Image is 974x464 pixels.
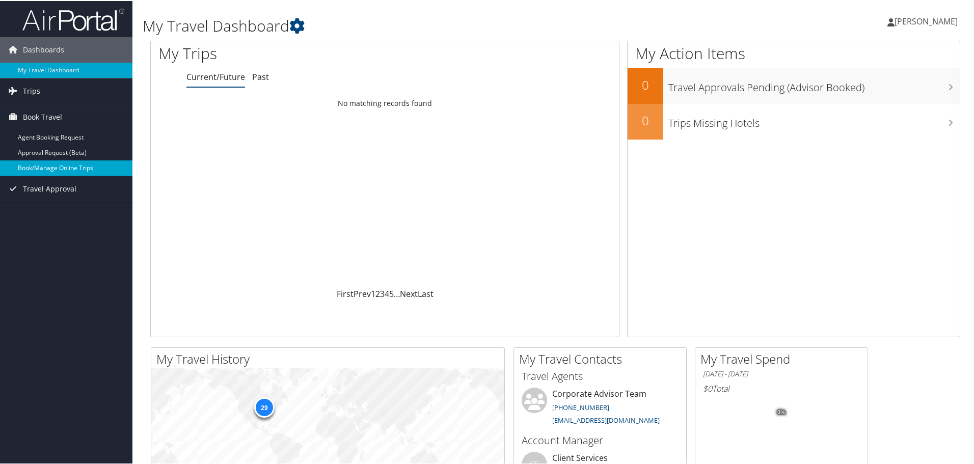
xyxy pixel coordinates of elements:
[400,287,418,298] a: Next
[703,382,860,393] h6: Total
[519,349,686,367] h2: My Travel Contacts
[703,368,860,378] h6: [DATE] - [DATE]
[777,408,786,415] tspan: 0%
[394,287,400,298] span: …
[23,175,76,201] span: Travel Approval
[552,415,660,424] a: [EMAIL_ADDRESS][DOMAIN_NAME]
[337,287,354,298] a: First
[628,103,960,139] a: 0Trips Missing Hotels
[143,14,693,36] h1: My Travel Dashboard
[887,5,968,36] a: [PERSON_NAME]
[151,93,619,112] td: No matching records found
[895,15,958,26] span: [PERSON_NAME]
[628,42,960,63] h1: My Action Items
[385,287,389,298] a: 4
[668,110,960,129] h3: Trips Missing Hotels
[354,287,371,298] a: Prev
[628,111,663,128] h2: 0
[254,396,274,417] div: 29
[522,432,679,447] h3: Account Manager
[668,74,960,94] h3: Travel Approvals Pending (Advisor Booked)
[389,287,394,298] a: 5
[156,349,504,367] h2: My Travel History
[371,287,375,298] a: 1
[186,70,245,81] a: Current/Future
[380,287,385,298] a: 3
[23,77,40,103] span: Trips
[23,36,64,62] span: Dashboards
[418,287,434,298] a: Last
[628,67,960,103] a: 0Travel Approvals Pending (Advisor Booked)
[22,7,124,31] img: airportal-logo.png
[700,349,868,367] h2: My Travel Spend
[252,70,269,81] a: Past
[23,103,62,129] span: Book Travel
[158,42,416,63] h1: My Trips
[628,75,663,93] h2: 0
[552,402,609,411] a: [PHONE_NUMBER]
[517,387,684,428] li: Corporate Advisor Team
[522,368,679,383] h3: Travel Agents
[703,382,712,393] span: $0
[375,287,380,298] a: 2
